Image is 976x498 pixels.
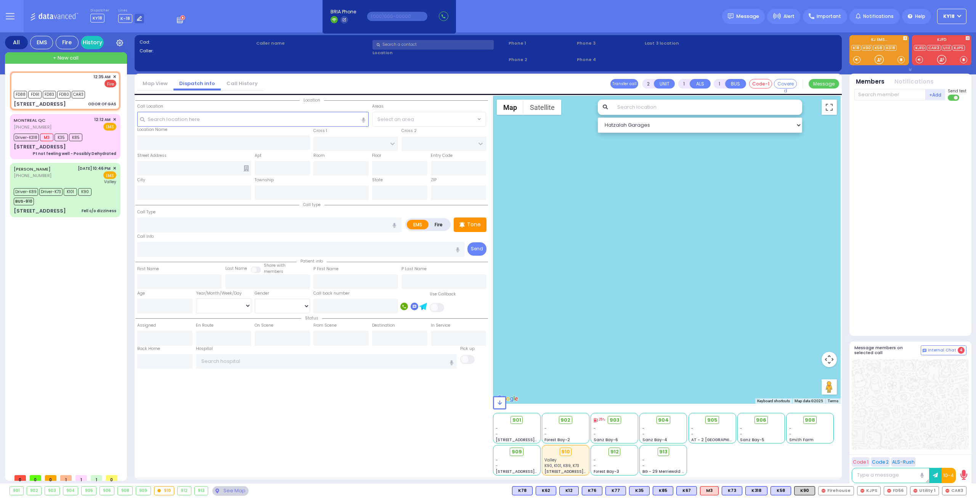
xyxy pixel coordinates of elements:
span: 905 [707,416,718,424]
label: Last Name [225,266,247,272]
span: - [594,431,596,437]
label: Areas [372,103,384,110]
div: K62 [536,486,556,495]
small: Share with [264,263,286,268]
span: FD83 [43,91,56,98]
label: Call Type [137,209,156,215]
span: 0 [45,475,56,481]
span: Phone 2 [509,56,574,63]
div: K85 [653,486,673,495]
span: 1 [75,475,87,481]
label: P First Name [313,266,339,272]
span: Phone 3 [577,40,642,47]
label: Caller name [256,40,370,47]
span: Alert [783,13,795,20]
button: Internal Chat 4 [921,345,966,355]
img: Google [495,394,520,404]
div: 905 [82,487,96,495]
img: red-radio-icon.svg [887,489,891,493]
div: See map [212,486,248,496]
label: In Service [431,322,450,329]
span: BRIA Phone [331,8,356,15]
label: From Scene [313,322,337,329]
div: 910 [154,487,174,495]
span: [STREET_ADDRESS][PERSON_NAME] [544,469,616,474]
div: M3 [700,486,719,495]
input: Search member [854,89,926,100]
label: Fire [428,220,449,229]
a: K318 [884,45,897,51]
div: K35 [629,486,650,495]
input: Search hospital [196,354,457,369]
span: Notifications [863,13,894,20]
label: Call Location [137,103,163,110]
button: Drag Pegman onto the map to open Street View [822,379,837,395]
label: KJFD [912,38,971,43]
span: Send text [948,88,966,94]
label: Location Name [137,127,167,133]
button: BUS [725,79,746,89]
span: FD91 [28,91,42,98]
span: + New call [53,54,79,62]
label: First Name [137,266,159,272]
label: Lines [118,8,144,13]
div: 913 [195,487,208,495]
span: Sanz Bay-6 [594,437,618,443]
span: - [594,457,596,463]
div: K73 [722,486,742,495]
span: [STREET_ADDRESS][PERSON_NAME] [496,437,568,443]
button: UNIT [654,79,675,89]
span: 0 [106,475,117,481]
label: Assigned [137,322,156,329]
div: [STREET_ADDRESS] [14,207,66,215]
label: P Last Name [401,266,427,272]
button: Show street map [497,100,523,115]
span: Phone 4 [577,56,642,63]
div: BLS [676,486,697,495]
label: Cross 1 [313,128,327,134]
span: FD80 [57,91,71,98]
a: KJFD [914,45,926,51]
label: Location [372,50,506,56]
span: Fire [104,80,116,87]
span: - [594,463,596,469]
span: KY18 [943,13,955,20]
div: Year/Month/Week/Day [196,290,251,297]
span: Important [817,13,841,20]
a: Call History [221,80,263,87]
div: K318 [745,486,767,495]
div: 912 [178,487,191,495]
button: 10-4 [942,468,956,483]
div: Fire [56,36,79,49]
div: [STREET_ADDRESS] [14,143,66,151]
div: 901 [10,487,23,495]
div: 910 [560,448,572,456]
div: K90 [794,486,815,495]
span: Sanz Bay-4 [642,437,667,443]
div: K78 [512,486,533,495]
div: BLS [536,486,556,495]
span: Select an area [377,116,414,123]
a: Open this area in Google Maps (opens a new window) [495,394,520,404]
label: Floor [372,153,381,159]
label: Turn off text [948,94,960,102]
span: Sanz Bay-5 [740,437,764,443]
label: Cross 2 [401,128,417,134]
span: Driver-K89 [14,188,38,196]
label: Entry Code [431,153,453,159]
label: EMS [407,220,429,229]
label: Gender [255,290,269,297]
span: - [740,425,742,431]
span: Message [736,13,759,20]
span: KY18 [90,14,104,23]
span: K35 [55,134,68,141]
label: Back Home [137,346,160,352]
span: K-18 [118,14,132,23]
span: FD88 [14,91,27,98]
label: Caller: [140,48,254,54]
span: M3 [40,134,53,141]
label: Destination [372,322,395,329]
div: EMS [30,36,53,49]
a: History [81,36,104,49]
img: comment-alt.png [923,349,926,353]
